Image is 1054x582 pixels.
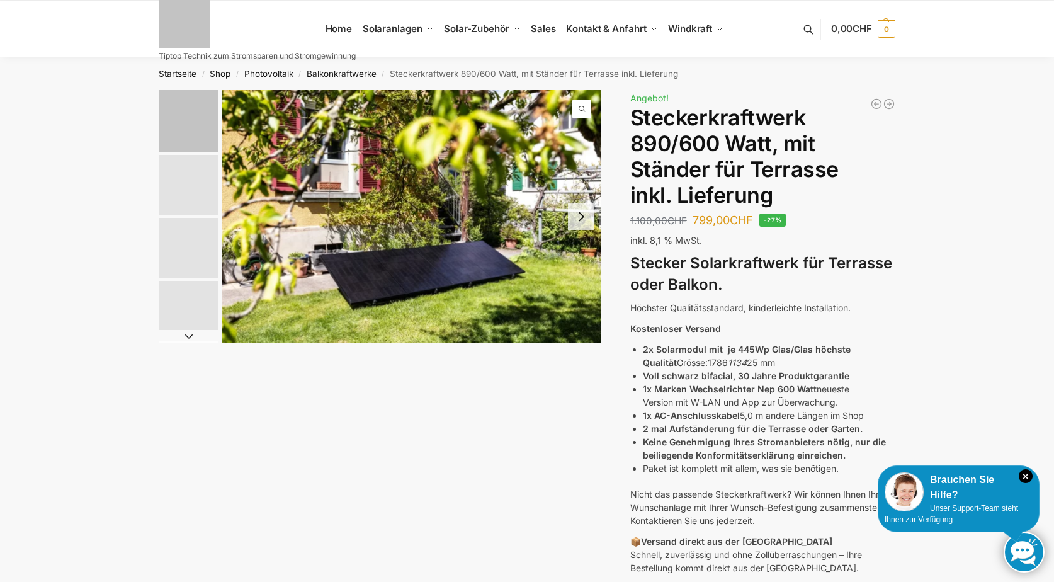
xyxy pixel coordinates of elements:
a: Solaranlagen [357,1,438,57]
nav: Breadcrumb [137,57,918,90]
span: / [293,69,307,79]
span: / [377,69,390,79]
li: Paket ist komplett mit allem, was sie benötigen. [643,462,895,475]
p: Nicht das passende Steckerkraftwerk? Wir können Ihnen Ihre Wunschanlage mit Ihrer Wunsch-Befestig... [630,488,895,527]
strong: 1x Marken Wechselrichter Nep 600 Watt [643,384,817,394]
li: 5,0 m andere Längen im Shop [643,409,895,422]
span: inkl. 8,1 % MwSt. [630,235,702,246]
li: 5 / 10 [156,342,218,405]
li: 1 / 10 [156,90,218,153]
span: Kontakt & Anfahrt [566,23,646,35]
a: Solar-Zubehör [439,1,526,57]
a: Startseite [159,69,196,79]
bdi: 799,00 [693,214,753,227]
img: Balkonkraftwerk 860 [159,155,218,215]
li: neueste Version mit W-LAN und App zur Überwachung. [643,382,895,409]
a: 0,00CHF 0 [831,10,895,48]
button: Next slide [159,330,218,343]
img: Solaranlagen Terrasse, Garten Balkon [159,90,218,152]
span: 1786 25 mm [708,357,775,368]
strong: 2 mal Aufständerung für die Terrasse oder Garten. [643,423,863,434]
em: 1134 [728,357,747,368]
span: Angebot! [630,93,669,103]
li: 2 / 10 [156,153,218,216]
span: 0,00 [831,23,872,35]
strong: Voll schwarz bifacial, [643,370,735,381]
a: Shop [210,69,230,79]
span: Sales [531,23,556,35]
strong: 2x Solarmodul mit je 445Wp Glas/Glas höchste Qualität [643,344,851,368]
strong: Keine Genehmigung Ihres Stromanbieters nötig, nur die beiliegende Konformitätserklärung einreichen. [643,437,886,460]
span: / [196,69,210,79]
span: CHF [667,215,687,227]
div: Brauchen Sie Hilfe? [885,472,1033,503]
a: Balkonkraftwerk 890/600 Watt bificial Glas/Glas [870,98,883,110]
bdi: 1.100,00 [630,215,687,227]
a: Sales [526,1,561,57]
li: 1 / 10 [222,90,601,343]
strong: Kostenloser Versand [630,323,721,334]
span: Windkraft [668,23,712,35]
span: 0 [878,20,895,38]
img: Customer service [885,472,924,511]
li: 3 / 10 [156,216,218,279]
span: CHF [853,23,872,35]
button: Next slide [568,203,594,230]
img: H2c172fe1dfc145729fae6a5890126e09w.jpg_960x960_39c920dd-527c-43d8-9d2f-57e1d41b5fed_1445x [159,218,218,278]
li: 4 / 10 [156,279,218,342]
h1: Steckerkraftwerk 890/600 Watt, mit Ständer für Terrasse inkl. Lieferung [630,105,895,208]
a: Balkonkraftwerke [307,69,377,79]
a: Kontakt & Anfahrt [561,1,663,57]
p: Höchster Qualitätsstandard, kinderleichte Installation. [630,301,895,314]
a: Windkraft [663,1,729,57]
span: Solaranlagen [363,23,422,35]
p: 📦 Schnell, zuverlässig und ohne Zollüberraschungen – Ihre Bestellung kommt direkt aus der [GEOGRA... [630,535,895,574]
span: Solar-Zubehör [444,23,509,35]
img: nep-microwechselrichter-600w [159,281,218,341]
a: Photovoltaik [244,69,293,79]
span: -27% [759,214,786,227]
strong: 1x AC-Anschlusskabel [643,410,740,421]
span: / [230,69,244,79]
li: Grösse: [643,343,895,369]
strong: 30 Jahre Produktgarantie [738,370,849,381]
strong: Stecker Solarkraftwerk für Terrasse oder Balkon. [630,254,892,294]
i: Schließen [1019,469,1033,483]
p: Tiptop Technik zum Stromsparen und Stromgewinnung [159,52,356,60]
strong: Versand direkt aus der [GEOGRAPHIC_DATA] [641,536,832,547]
span: Unser Support-Team steht Ihnen zur Verfügung [885,504,1018,524]
a: aldernativ Solaranlagen 5265 web scaled scaled scaledaldernativ Solaranlagen 5265 web scaled scal... [222,90,601,343]
img: Solaranlagen Terrasse, Garten Balkon [222,90,601,343]
span: CHF [730,214,753,227]
a: Balkonkraftwerk 1780 Watt mit 4 KWh Zendure Batteriespeicher Notstrom fähig [883,98,895,110]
